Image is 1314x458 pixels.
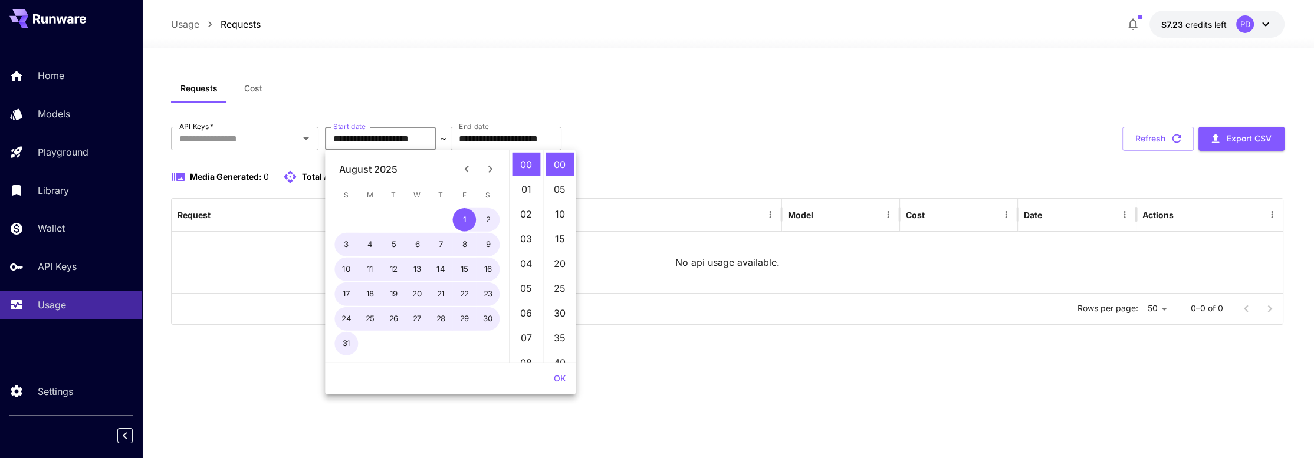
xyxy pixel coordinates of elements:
p: ~ [440,131,446,146]
button: Sort [814,206,831,223]
ul: Select hours [510,150,543,363]
li: 25 minutes [546,276,574,300]
button: 6 [406,233,429,256]
button: Collapse sidebar [117,428,133,443]
button: Menu [1116,206,1133,223]
button: 26 [382,307,406,331]
button: Sort [1043,206,1060,223]
li: 10 minutes [546,202,574,226]
button: 3 [335,233,359,256]
button: 22 [453,282,477,306]
button: 23 [477,282,500,306]
p: 0–0 of 0 [1190,302,1223,314]
div: Model [788,210,813,220]
button: Next month [478,157,502,181]
button: 11 [359,258,382,281]
span: $7.23 [1161,19,1185,29]
a: Requests [221,17,261,31]
button: 7 [429,233,453,256]
div: Date [1024,210,1042,220]
p: Rows per page: [1077,302,1138,314]
li: 35 minutes [546,326,574,350]
button: 27 [406,307,429,331]
span: Tuesday [383,183,404,207]
span: 0 [264,172,269,182]
button: Menu [880,206,896,223]
li: 5 hours [512,276,540,300]
li: 3 hours [512,227,540,251]
div: Actions [1142,210,1173,220]
button: 12 [382,258,406,281]
li: 0 minutes [546,153,574,176]
div: August 2025 [339,162,398,176]
button: 29 [453,307,477,331]
span: Saturday [477,183,498,207]
span: Sunday [336,183,357,207]
button: Refresh [1122,127,1194,151]
li: 5 minutes [546,177,574,201]
p: No api usage available. [675,255,780,269]
ul: Select minutes [543,150,576,363]
button: 10 [335,258,359,281]
label: API Keys [179,121,213,131]
button: 25 [359,307,382,331]
button: OK [549,368,571,390]
button: 20 [406,282,429,306]
p: Settings [38,384,73,398]
button: Menu [1263,206,1280,223]
p: Models [38,107,70,121]
li: 20 minutes [546,252,574,275]
button: Open [298,130,314,147]
div: $7.2278 [1161,18,1227,31]
span: Monday [359,183,380,207]
button: 17 [335,282,359,306]
p: Library [38,183,69,197]
span: Requests [180,83,218,94]
li: 8 hours [512,351,540,374]
li: 2 hours [512,202,540,226]
li: 15 minutes [546,227,574,251]
span: Friday [454,183,475,207]
span: Total API requests: [302,172,378,182]
li: 30 minutes [546,301,574,325]
button: 24 [335,307,359,331]
nav: breadcrumb [171,17,261,31]
li: 6 hours [512,301,540,325]
button: Export CSV [1198,127,1285,151]
button: 1 [453,208,477,232]
p: API Keys [38,259,77,274]
p: Usage [38,298,66,312]
button: Sort [926,206,942,223]
button: 18 [359,282,382,306]
p: Home [38,68,64,83]
li: 7 hours [512,326,540,350]
button: 15 [453,258,477,281]
span: Media Generated: [190,172,262,182]
button: 5 [382,233,406,256]
div: 50 [1142,300,1171,317]
span: Wednesday [406,183,428,207]
li: 1 hours [512,177,540,201]
div: Cost [906,210,925,220]
li: 40 minutes [546,351,574,374]
li: 4 hours [512,252,540,275]
div: Request [178,210,211,220]
button: 9 [477,233,500,256]
div: PD [1236,15,1254,33]
button: 14 [429,258,453,281]
a: Usage [171,17,199,31]
button: Previous month [455,157,478,181]
span: Thursday [430,183,451,207]
button: 8 [453,233,477,256]
span: credits left [1185,19,1227,29]
p: Wallet [38,221,65,235]
div: Collapse sidebar [126,425,142,446]
button: 30 [477,307,500,331]
button: 31 [335,332,359,355]
span: Cost [244,83,262,94]
button: Menu [762,206,778,223]
p: Playground [38,145,88,159]
label: Start date [333,121,366,131]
